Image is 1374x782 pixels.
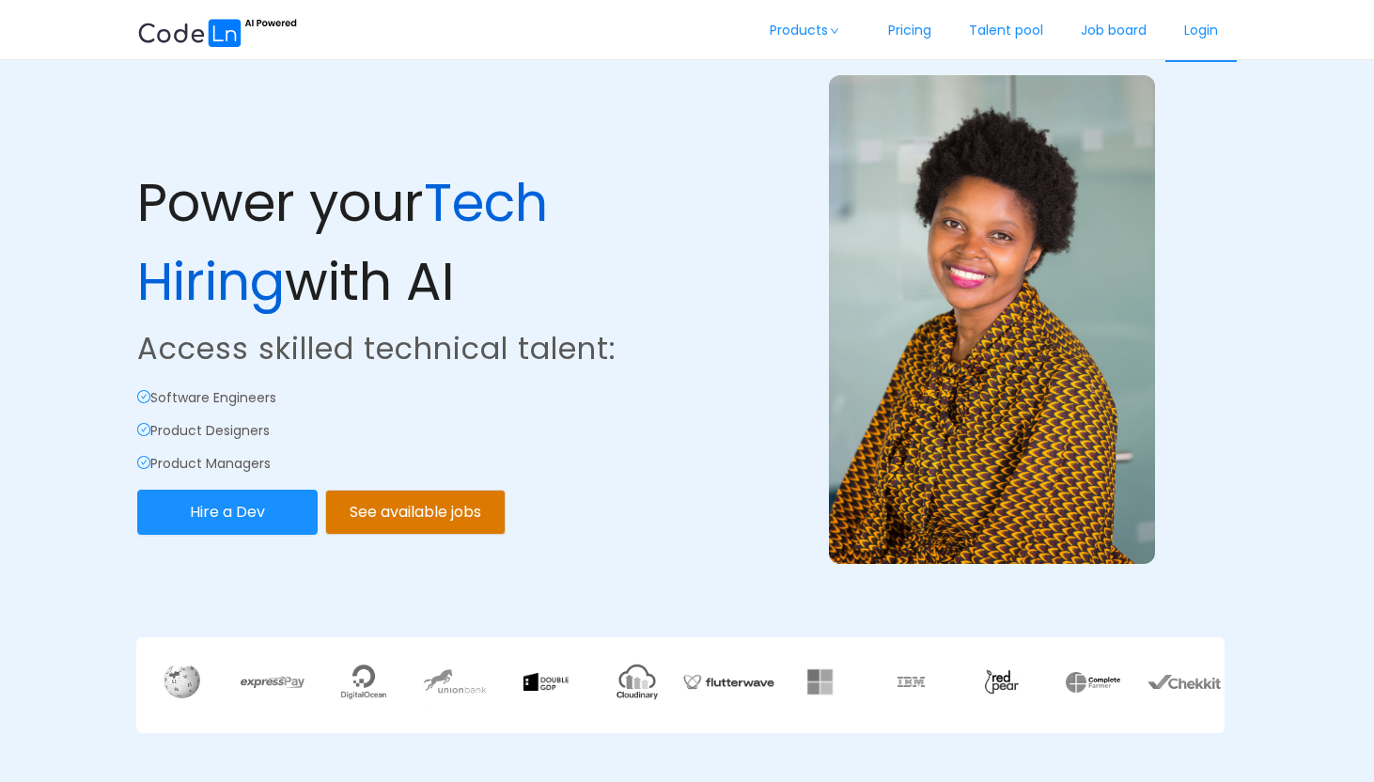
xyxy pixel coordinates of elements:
[423,650,487,714] img: union.a1ab9f8d.webp
[137,423,150,436] i: icon: check-circle
[137,454,683,474] p: Product Managers
[683,656,774,708] img: flutter.513ce320.webp
[137,165,548,319] span: Tech Hiring
[241,676,304,688] img: express.25241924.webp
[137,388,683,408] p: Software Engineers
[164,665,200,698] img: wikipedia.924a3bd0.webp
[829,26,840,36] i: icon: down
[829,75,1155,564] img: example
[137,390,150,403] i: icon: check-circle
[1066,672,1120,693] img: xNYAAAAAA=
[979,666,1025,697] img: 3JiQAAAAAABZABt8ruoJIq32+N62SQO0hFKGtpKBtqUKlH8dAofS56CJ7FppICrj1pHkAOPKAAA=
[325,490,506,535] button: See available jobs
[137,326,683,371] p: Access skilled technical talent:
[137,421,683,441] p: Product Designers
[806,668,834,696] img: fq4AAAAAAAAAAA=
[137,16,297,47] img: ai.87e98a1d.svg
[137,164,683,321] p: Power your with AI
[137,456,150,469] i: icon: check-circle
[898,677,925,688] img: ibm.f019ecc1.webp
[1148,675,1221,690] img: chekkit.0bccf985.webp
[341,659,387,705] img: digitalocean.9711bae0.webp
[523,673,570,691] img: gdp.f5de0a9d.webp
[137,490,318,535] button: Hire a Dev
[615,659,661,705] img: cloud.8900efb9.webp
